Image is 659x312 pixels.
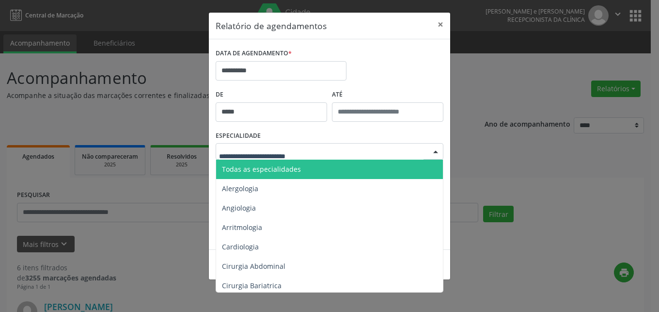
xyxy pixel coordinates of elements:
[431,13,450,36] button: Close
[216,87,327,102] label: De
[222,281,282,290] span: Cirurgia Bariatrica
[332,87,443,102] label: ATÉ
[222,242,259,251] span: Cardiologia
[222,262,285,271] span: Cirurgia Abdominal
[216,129,261,144] label: ESPECIALIDADE
[222,184,258,193] span: Alergologia
[222,203,256,213] span: Angiologia
[216,19,327,32] h5: Relatório de agendamentos
[222,223,262,232] span: Arritmologia
[222,164,301,174] span: Todas as especialidades
[216,46,292,61] label: DATA DE AGENDAMENTO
